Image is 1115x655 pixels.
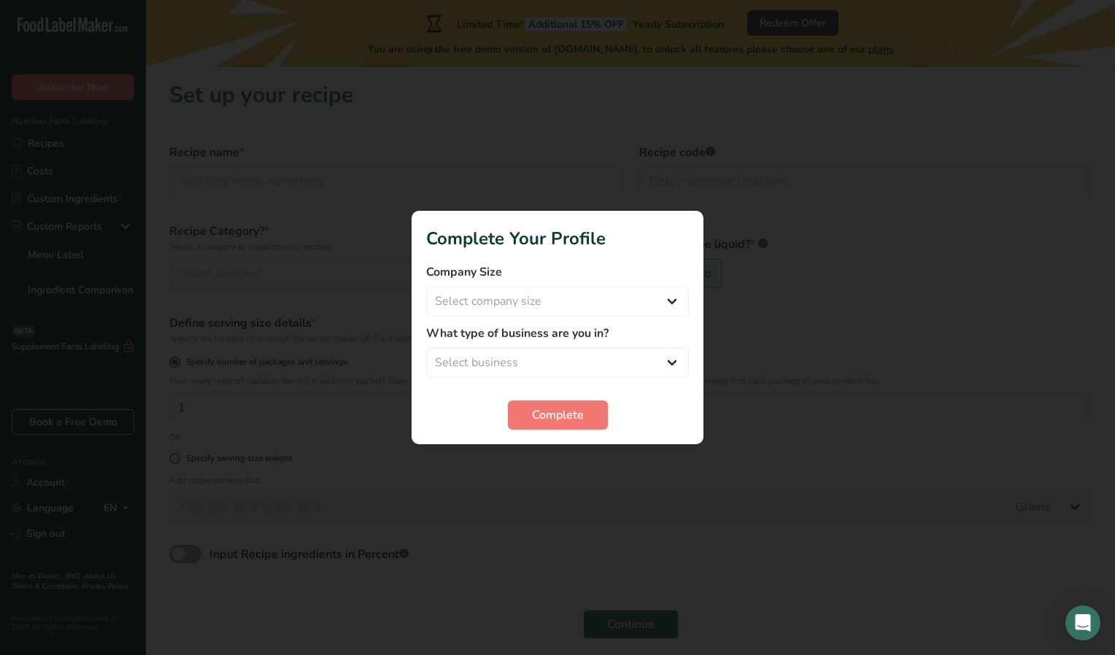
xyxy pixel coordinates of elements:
[508,400,608,430] button: Complete
[426,225,689,252] h1: Complete Your Profile
[532,406,584,424] span: Complete
[426,263,689,281] label: Company Size
[426,325,689,342] label: What type of business are you in?
[1065,605,1100,640] div: Open Intercom Messenger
